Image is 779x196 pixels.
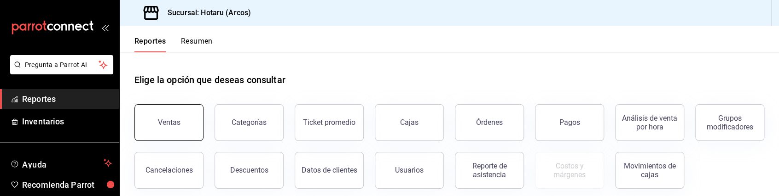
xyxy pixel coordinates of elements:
[101,24,109,31] button: open_drawer_menu
[181,37,213,52] button: Resumen
[22,115,112,128] span: Inventarios
[621,114,678,131] div: Análisis de venta por hora
[160,7,251,18] h3: Sucursal: Hotaru (Arcos)
[25,60,99,70] span: Pregunta a Parrot AI
[215,104,284,141] button: Categorías
[6,67,113,76] a: Pregunta a Parrot AI
[559,118,580,127] div: Pagos
[145,166,193,174] div: Cancelaciones
[10,55,113,74] button: Pregunta a Parrot AI
[476,118,503,127] div: Órdenes
[455,104,524,141] button: Órdenes
[461,162,518,179] div: Reporte de asistencia
[302,166,357,174] div: Datos de clientes
[158,118,180,127] div: Ventas
[455,152,524,189] button: Reporte de asistencia
[541,162,598,179] div: Costos y márgenes
[615,152,684,189] button: Movimientos de cajas
[615,104,684,141] button: Análisis de venta por hora
[535,152,604,189] button: Contrata inventarios para ver este reporte
[22,179,112,191] span: Recomienda Parrot
[695,104,764,141] button: Grupos modificadores
[22,157,100,168] span: Ayuda
[303,118,355,127] div: Ticket promedio
[134,37,166,52] button: Reportes
[215,152,284,189] button: Descuentos
[621,162,678,179] div: Movimientos de cajas
[134,73,285,87] h1: Elige la opción que deseas consultar
[375,152,444,189] button: Usuarios
[134,104,203,141] button: Ventas
[134,152,203,189] button: Cancelaciones
[375,104,444,141] button: Cajas
[230,166,268,174] div: Descuentos
[295,152,364,189] button: Datos de clientes
[535,104,604,141] button: Pagos
[295,104,364,141] button: Ticket promedio
[701,114,758,131] div: Grupos modificadores
[232,118,267,127] div: Categorías
[395,166,424,174] div: Usuarios
[22,93,112,105] span: Reportes
[400,118,419,127] div: Cajas
[134,37,213,52] div: navigation tabs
